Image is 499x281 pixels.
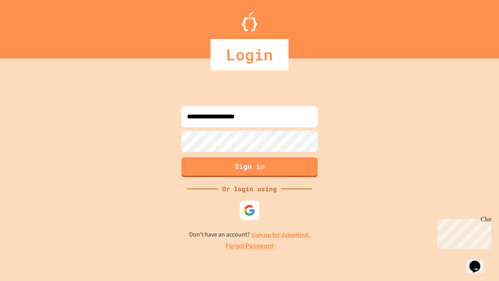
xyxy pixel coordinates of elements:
iframe: chat widget [434,216,491,249]
button: Sign in [181,157,318,177]
div: Or login using [218,184,281,194]
img: google-icon.svg [244,205,255,216]
a: Forgot Password [226,242,273,251]
a: Sign up for JuiceMind. [251,231,310,239]
div: Login [211,39,288,70]
div: Chat with us now!Close [3,3,54,50]
iframe: chat widget [466,250,491,273]
p: Don't have an account? [189,230,310,240]
img: Logo.svg [242,12,257,31]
